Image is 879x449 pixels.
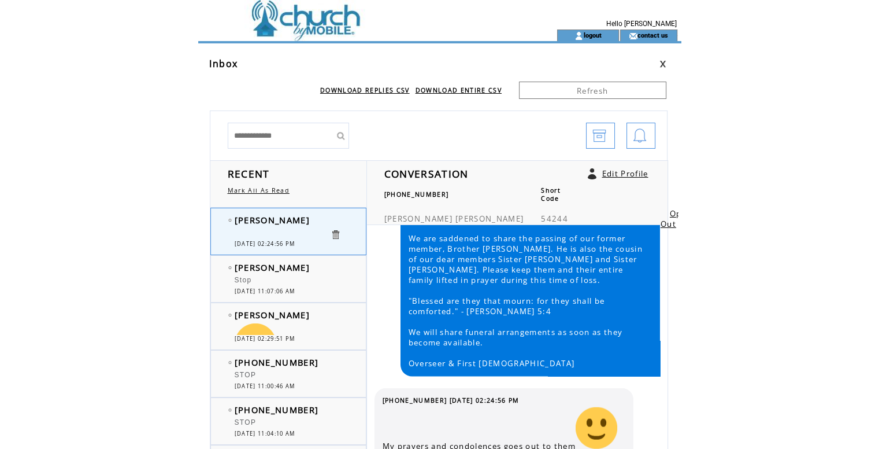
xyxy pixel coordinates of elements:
a: Edit Profile [602,168,648,179]
a: Opt Out [661,208,685,229]
a: contact us [637,31,668,39]
img: contact_us_icon.gif [629,31,637,41]
img: 🙏 [235,323,276,365]
span: Stop [235,276,252,284]
span: CONVERSATION [384,167,469,181]
span: Short Code [541,186,561,203]
a: Click to edit user profile [588,168,596,179]
span: [DATE] 11:00:46 AM [235,382,295,390]
span: [PHONE_NUMBER] [235,356,319,368]
span: [PERSON_NAME] [384,214,453,224]
span: [DATE] 02:29:51 PM [235,335,295,343]
span: [PHONE_NUMBER] [384,190,449,198]
span: Inbox [210,57,238,70]
span: [DATE] 11:07:06 AM [235,288,295,295]
span: [DATE] 11:04:10 AM [235,430,295,437]
img: bulletEmpty.png [228,219,232,222]
span: [PERSON_NAME] [235,262,310,273]
img: bulletEmpty.png [228,314,232,316]
span: Hello [PERSON_NAME] [606,20,677,28]
input: Submit [332,123,349,149]
img: bulletEmpty.png [228,361,232,364]
img: account_icon.gif [574,31,583,41]
span: [PHONE_NUMBER] [235,404,319,415]
span: [PERSON_NAME] [235,309,310,321]
a: Click to delete these messgaes [330,229,341,240]
img: bulletEmpty.png [228,408,232,411]
a: DOWNLOAD ENTIRE CSV [416,86,502,94]
span: STOP [235,371,257,379]
span: [PHONE_NUMBER] [DATE] 02:24:56 PM [383,396,520,404]
a: Mark All As Read [228,186,290,194]
span: RECENT [228,167,270,181]
span: [DATE] 02:24:56 PM [235,240,295,248]
a: logout [583,31,601,39]
img: bell.png [633,123,647,149]
img: bulletEmpty.png [228,266,232,269]
a: DOWNLOAD REPLIES CSV [320,86,410,94]
img: 🙏 [576,407,617,449]
img: archive.png [592,123,606,149]
span: 54244 [541,214,568,224]
span: [PERSON_NAME] [235,214,310,226]
a: Refresh [519,82,666,99]
span: [PERSON_NAME] [455,214,524,224]
span: STOP [235,418,257,426]
span: Dear New Harvest [DEMOGRAPHIC_DATA] Family, We are saddened to share the passing of our former me... [409,212,651,369]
